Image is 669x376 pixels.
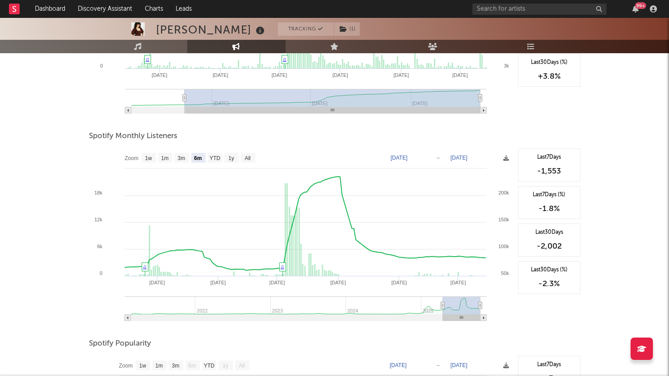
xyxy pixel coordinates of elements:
[143,264,147,269] a: ♫
[161,155,168,161] text: 1m
[391,280,407,285] text: [DATE]
[155,363,163,369] text: 1m
[146,56,149,62] a: ♫
[281,264,284,269] a: ♫
[271,72,287,78] text: [DATE]
[239,363,244,369] text: All
[151,72,167,78] text: [DATE]
[145,155,152,161] text: 1w
[523,266,576,274] div: Last 30 Days (%)
[203,363,214,369] text: YTD
[149,280,165,285] text: [DATE]
[172,363,179,369] text: 3m
[209,155,220,161] text: YTD
[450,362,467,368] text: [DATE]
[194,155,202,161] text: 6m
[504,63,509,68] text: 3k
[334,22,360,36] button: (1)
[89,131,177,142] span: Spotify Monthly Listeners
[188,363,196,369] text: 6m
[523,228,576,237] div: Last 30 Days
[435,362,441,368] text: →
[435,155,441,161] text: →
[244,155,250,161] text: All
[501,270,509,276] text: 50k
[100,63,102,68] text: 0
[523,153,576,161] div: Last 7 Days
[156,22,267,37] div: [PERSON_NAME]
[99,270,102,276] text: 0
[283,56,286,62] a: ♫
[94,190,102,195] text: 18k
[632,5,639,13] button: 99+
[332,72,348,78] text: [DATE]
[139,363,146,369] text: 1w
[523,203,576,214] div: -1.8 %
[450,155,467,161] text: [DATE]
[125,155,139,161] text: Zoom
[212,72,228,78] text: [DATE]
[393,72,409,78] text: [DATE]
[523,59,576,67] div: Last 30 Days (%)
[498,244,509,249] text: 100k
[390,362,407,368] text: [DATE]
[472,4,606,15] input: Search for artists
[278,22,334,36] button: Tracking
[523,279,576,289] div: -2.3 %
[635,2,646,9] div: 99 +
[523,361,576,369] div: Last 7 Days
[452,72,468,78] text: [DATE]
[523,191,576,199] div: Last 7 Days (%)
[391,155,408,161] text: [DATE]
[330,280,346,285] text: [DATE]
[498,190,509,195] text: 200k
[450,280,466,285] text: [DATE]
[223,363,228,369] text: 1y
[97,244,102,249] text: 6k
[523,166,576,177] div: -1,553
[94,217,102,222] text: 12k
[523,71,576,82] div: +3.8 %
[334,22,360,36] span: ( 1 )
[498,217,509,222] text: 150k
[89,338,151,349] span: Spotify Popularity
[228,155,234,161] text: 1y
[269,280,285,285] text: [DATE]
[523,241,576,252] div: -2,002
[119,363,133,369] text: Zoom
[177,155,185,161] text: 3m
[210,280,226,285] text: [DATE]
